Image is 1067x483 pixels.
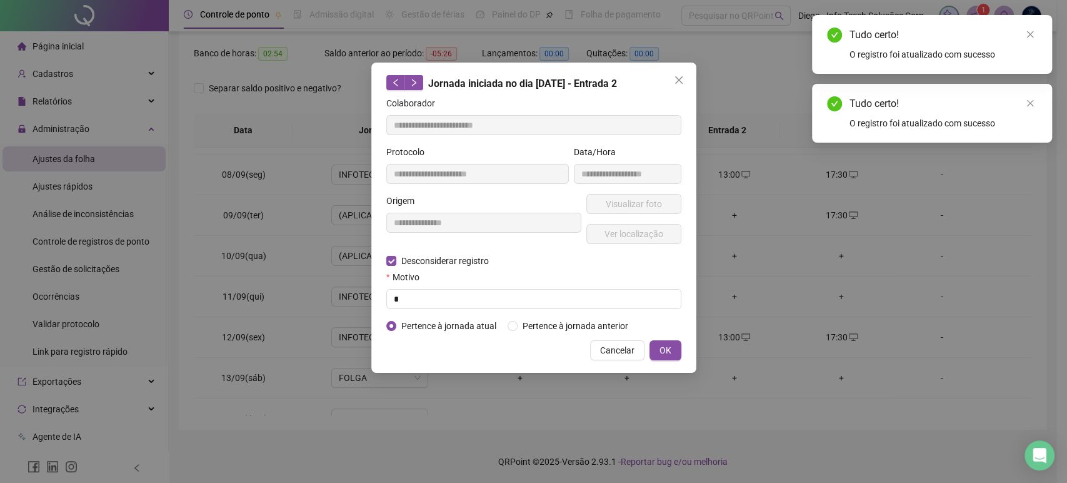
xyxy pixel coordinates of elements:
[574,145,624,159] label: Data/Hora
[827,96,842,111] span: check-circle
[827,28,842,43] span: check-circle
[1024,440,1054,470] div: Open Intercom Messenger
[386,270,427,284] label: Motivo
[586,194,681,214] button: Visualizar foto
[649,340,681,360] button: OK
[600,343,634,357] span: Cancelar
[669,70,689,90] button: Close
[1023,96,1037,110] a: Close
[849,28,1037,43] div: Tudo certo!
[590,340,644,360] button: Cancelar
[849,48,1037,61] div: O registro foi atualizado com sucesso
[391,78,400,87] span: left
[849,96,1037,111] div: Tudo certo!
[659,343,671,357] span: OK
[409,78,418,87] span: right
[404,75,423,90] button: right
[1026,30,1034,39] span: close
[518,319,633,333] span: Pertence à jornada anterior
[386,75,681,91] div: Jornada iniciada no dia [DATE] - Entrada 2
[1023,28,1037,41] a: Close
[849,116,1037,130] div: O registro foi atualizado com sucesso
[396,319,501,333] span: Pertence à jornada atual
[1026,99,1034,108] span: close
[386,96,443,110] label: Colaborador
[396,254,494,268] span: Desconsiderar registro
[386,75,405,90] button: left
[586,224,681,244] button: Ver localização
[674,75,684,85] span: close
[386,194,423,208] label: Origem
[386,145,433,159] label: Protocolo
